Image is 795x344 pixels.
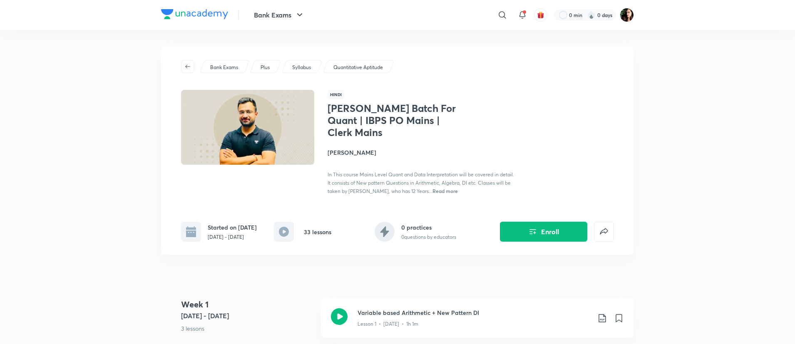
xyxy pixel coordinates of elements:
span: In This course Mains Level Quant and Data Interpretation will be covered in detail. It consists o... [328,171,514,194]
a: Quantitative Aptitude [332,64,385,71]
h4: [PERSON_NAME] [328,148,514,157]
p: 3 lessons [181,324,314,333]
button: Bank Exams [249,7,310,23]
button: avatar [534,8,547,22]
p: 0 questions by educators [401,233,456,241]
h6: Started on [DATE] [208,223,257,232]
a: Syllabus [291,64,313,71]
img: avatar [537,11,544,19]
a: Company Logo [161,9,228,21]
a: Plus [259,64,271,71]
h4: Week 1 [181,298,314,311]
a: Bank Exams [209,64,240,71]
h5: [DATE] - [DATE] [181,311,314,321]
img: Priyanka K [620,8,634,22]
p: Lesson 1 • [DATE] • 1h 1m [358,320,418,328]
h6: 0 practices [401,223,456,232]
button: Enroll [500,222,587,242]
h1: [PERSON_NAME] Batch For Quant | IBPS PO Mains | Clerk Mains [328,102,464,138]
p: Plus [261,64,270,71]
button: false [594,222,614,242]
img: streak [587,11,596,19]
span: Read more [432,188,458,194]
p: Bank Exams [210,64,238,71]
span: Hindi [328,90,344,99]
img: Company Logo [161,9,228,19]
p: Quantitative Aptitude [333,64,383,71]
p: [DATE] - [DATE] [208,233,257,241]
img: Thumbnail [180,89,316,166]
h3: Variable based Arithmetic + New Pattern DI [358,308,591,317]
p: Syllabus [292,64,311,71]
h6: 33 lessons [304,228,331,236]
